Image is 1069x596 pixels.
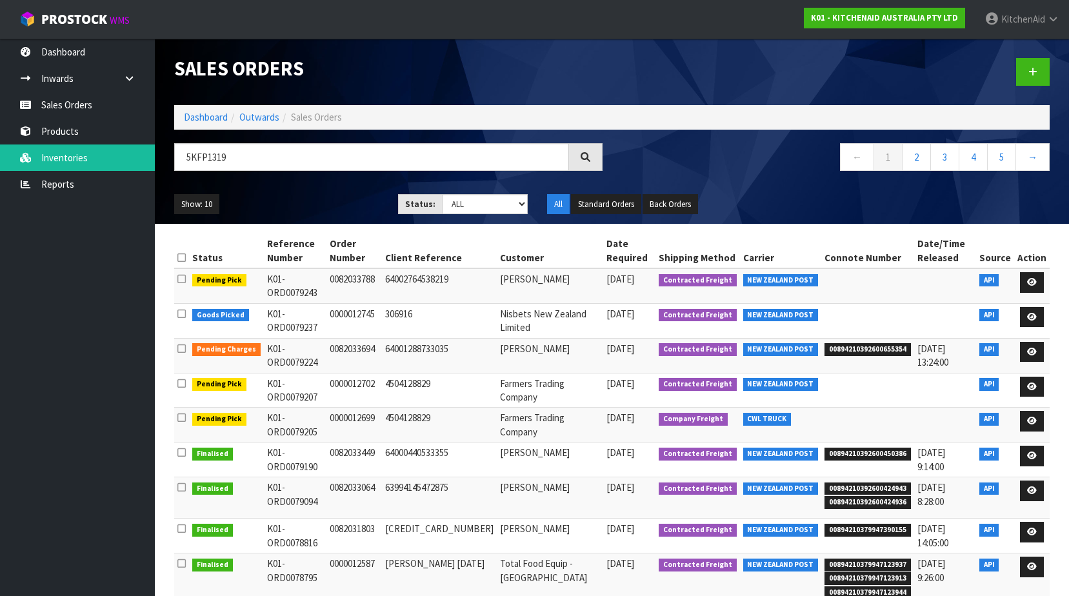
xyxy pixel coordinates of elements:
[264,373,327,408] td: K01-ORD0079207
[606,412,634,424] span: [DATE]
[264,233,327,268] th: Reference Number
[192,378,246,391] span: Pending Pick
[606,377,634,390] span: [DATE]
[659,343,737,356] span: Contracted Freight
[743,378,819,391] span: NEW ZEALAND POST
[976,233,1014,268] th: Source
[743,274,819,287] span: NEW ZEALAND POST
[382,303,497,338] td: 306916
[264,303,327,338] td: K01-ORD0079237
[174,143,569,171] input: Search sales orders
[547,194,570,215] button: All
[497,373,604,408] td: Farmers Trading Company
[264,268,327,303] td: K01-ORD0079243
[264,519,327,553] td: K01-ORD0078816
[655,233,740,268] th: Shipping Method
[326,268,381,303] td: 0082033788
[979,378,999,391] span: API
[189,233,264,268] th: Status
[821,233,914,268] th: Connote Number
[979,524,999,537] span: API
[603,233,655,268] th: Date Required
[824,482,911,495] span: 00894210392600424943
[192,448,233,461] span: Finalised
[979,274,999,287] span: API
[192,309,249,322] span: Goods Picked
[41,11,107,28] span: ProStock
[979,413,999,426] span: API
[914,233,976,268] th: Date/Time Released
[382,519,497,553] td: [CREDIT_CARD_NUMBER]
[979,448,999,461] span: API
[659,309,737,322] span: Contracted Freight
[824,572,911,585] span: 00894210379947123913
[824,496,911,509] span: 00894210392600424936
[382,338,497,373] td: 64001288733035
[917,557,945,583] span: [DATE] 9:26:00
[192,559,233,571] span: Finalised
[643,194,698,215] button: Back Orders
[497,233,604,268] th: Customer
[405,199,435,210] strong: Status:
[959,143,988,171] a: 4
[497,338,604,373] td: [PERSON_NAME]
[497,303,604,338] td: Nisbets New Zealand Limited
[659,448,737,461] span: Contracted Freight
[743,413,792,426] span: CWL TRUCK
[743,448,819,461] span: NEW ZEALAND POST
[264,408,327,442] td: K01-ORD0079205
[606,308,634,320] span: [DATE]
[497,408,604,442] td: Farmers Trading Company
[326,373,381,408] td: 0000012702
[930,143,959,171] a: 3
[743,559,819,571] span: NEW ZEALAND POST
[1015,143,1050,171] a: →
[264,338,327,373] td: K01-ORD0079224
[326,303,381,338] td: 0000012745
[382,477,497,519] td: 63994145472875
[1001,13,1045,25] span: KitchenAid
[110,14,130,26] small: WMS
[606,273,634,285] span: [DATE]
[326,477,381,519] td: 0082033064
[659,274,737,287] span: Contracted Freight
[326,233,381,268] th: Order Number
[606,522,634,535] span: [DATE]
[824,448,911,461] span: 00894210392600450386
[1014,233,1050,268] th: Action
[743,482,819,495] span: NEW ZEALAND POST
[979,309,999,322] span: API
[497,477,604,519] td: [PERSON_NAME]
[382,442,497,477] td: 64000440533355
[659,559,737,571] span: Contracted Freight
[979,482,999,495] span: API
[917,446,945,472] span: [DATE] 9:14:00
[174,194,219,215] button: Show: 10
[743,524,819,537] span: NEW ZEALAND POST
[824,559,911,571] span: 00894210379947123937
[192,274,246,287] span: Pending Pick
[917,481,945,507] span: [DATE] 8:28:00
[382,268,497,303] td: 64002764538219
[192,413,246,426] span: Pending Pick
[326,519,381,553] td: 0082031803
[192,482,233,495] span: Finalised
[382,373,497,408] td: 4504128829
[743,309,819,322] span: NEW ZEALAND POST
[326,338,381,373] td: 0082033694
[840,143,874,171] a: ←
[917,343,948,368] span: [DATE] 13:24:00
[326,442,381,477] td: 0082033449
[326,408,381,442] td: 0000012699
[264,442,327,477] td: K01-ORD0079190
[979,559,999,571] span: API
[291,111,342,123] span: Sales Orders
[19,11,35,27] img: cube-alt.png
[571,194,641,215] button: Standard Orders
[497,268,604,303] td: [PERSON_NAME]
[874,143,903,171] a: 1
[382,233,497,268] th: Client Reference
[740,233,822,268] th: Carrier
[606,343,634,355] span: [DATE]
[184,111,228,123] a: Dashboard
